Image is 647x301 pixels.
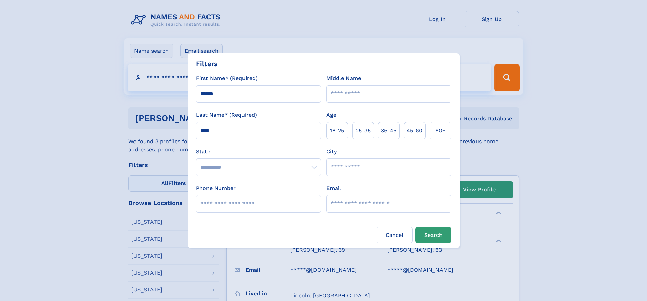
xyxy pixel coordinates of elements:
[381,127,396,135] span: 35‑45
[330,127,344,135] span: 18‑25
[377,227,413,243] label: Cancel
[326,111,336,119] label: Age
[326,148,337,156] label: City
[196,184,236,192] label: Phone Number
[196,59,218,69] div: Filters
[326,74,361,82] label: Middle Name
[196,74,258,82] label: First Name* (Required)
[415,227,451,243] button: Search
[196,111,257,119] label: Last Name* (Required)
[196,148,321,156] label: State
[407,127,423,135] span: 45‑60
[356,127,371,135] span: 25‑35
[326,184,341,192] label: Email
[435,127,446,135] span: 60+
